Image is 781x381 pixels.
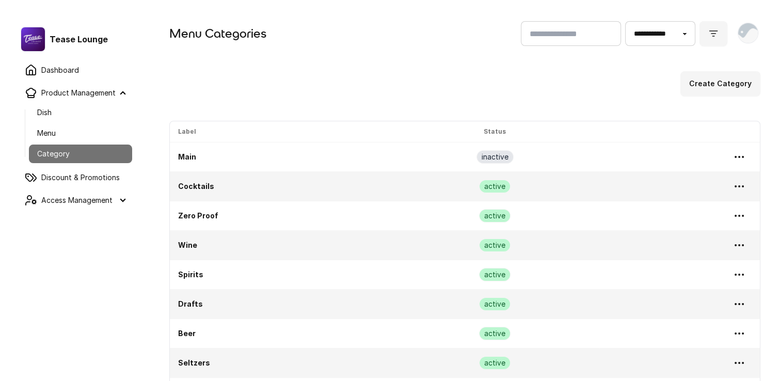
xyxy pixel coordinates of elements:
a: Drafts [178,299,203,308]
button: Create Category [680,71,760,96]
div: active [479,180,511,193]
a: Seltzers [178,358,210,367]
div: active [479,297,511,311]
summary: Product Management [17,83,132,103]
a: Beer [178,329,196,338]
a: Menu [29,124,132,142]
div: active [479,268,511,281]
h1: Menu Categories [169,25,513,42]
a: Cocktails [178,182,214,190]
a: Main [178,152,196,161]
a: Zero Proof [178,211,218,220]
a: Category [29,145,132,163]
th: Status [391,121,599,142]
div: active [479,209,511,223]
div: Tease Lounge [21,27,128,52]
img: placeholder [738,23,758,43]
a: Discount & Promotions [17,167,132,188]
a: Dish [29,103,132,122]
a: Dashboard [17,60,132,81]
img: Tease Lounge logo [21,27,45,52]
th: Label [170,121,391,142]
div: active [479,356,511,370]
div: active [479,327,511,340]
a: Wine [178,241,197,249]
summary: Access Management [17,190,132,211]
a: Tease Lounge logoTease Lounge [12,27,136,52]
div: active [479,239,511,252]
div: inactive [476,150,514,164]
a: Spirits [178,270,203,279]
